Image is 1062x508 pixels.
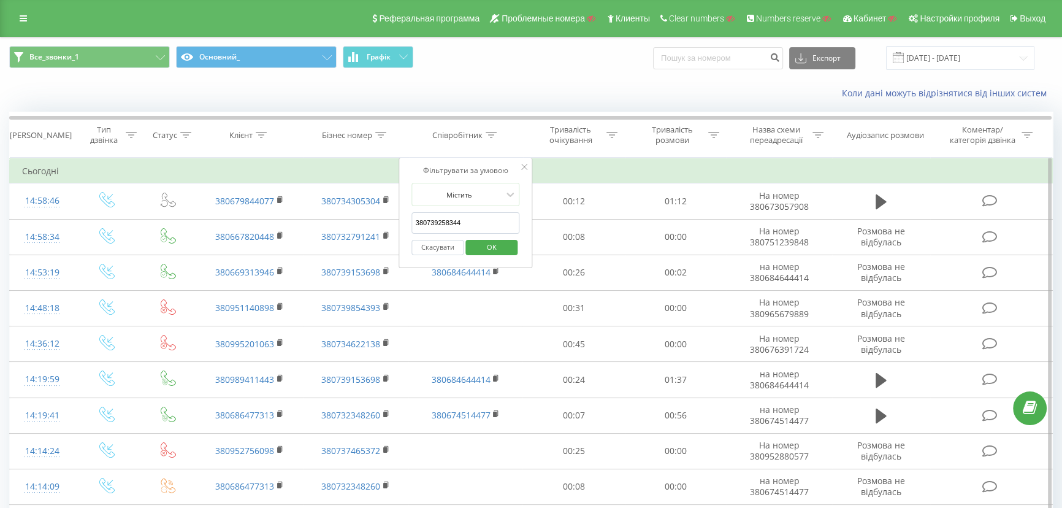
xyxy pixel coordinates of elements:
a: 380669313946 [215,266,274,278]
span: Настройки профиля [920,13,999,23]
div: 14:36:12 [22,332,63,356]
td: 00:00 [625,290,727,326]
td: 00:00 [625,433,727,469]
a: 380951140898 [215,302,274,314]
span: Все_звонки_1 [29,52,79,62]
span: Графік [367,53,391,61]
span: Выход [1020,13,1045,23]
td: 00:00 [625,469,727,504]
a: 380732348260 [321,409,380,421]
span: Розмова не відбулась [857,333,905,355]
td: 00:08 [522,219,624,255]
button: Скасувати [412,240,464,255]
span: Реферальная программа [379,13,479,23]
td: 00:24 [522,362,624,398]
td: 00:02 [625,255,727,290]
button: Все_звонки_1 [9,46,170,68]
span: Розмова не відбулась [857,296,905,319]
a: 380732348260 [321,480,380,492]
span: Розмова не відбулась [857,439,905,462]
td: 00:00 [625,326,727,362]
div: [PERSON_NAME] [10,130,72,140]
div: Тип дзвінка [86,125,123,145]
span: Клиенты [616,13,650,23]
span: Проблемные номера [502,13,585,23]
div: Бізнес номер [322,130,372,140]
td: 00:12 [522,183,624,219]
a: 380737465372 [321,445,380,456]
a: 380739854393 [321,302,380,314]
td: на номер 380674514477 [727,469,833,504]
input: Пошук за номером [653,47,783,69]
div: 14:14:09 [22,475,63,499]
a: 380952756098 [215,445,274,456]
span: Кабинет [854,13,886,23]
div: Тривалість очікування [538,125,603,145]
td: На номер 380751239848 [727,219,833,255]
span: Розмова не відбулась [857,261,905,283]
div: Клієнт [229,130,253,140]
div: Співробітник [432,130,483,140]
td: на номер 380684644414 [727,362,833,398]
a: 380995201063 [215,338,274,350]
a: 380686477313 [215,409,274,421]
a: 380667820448 [215,231,274,242]
td: 00:56 [625,398,727,433]
td: 00:26 [522,255,624,290]
td: Сьогодні [10,159,1053,183]
td: 01:12 [625,183,727,219]
div: 14:58:46 [22,189,63,213]
div: 14:58:34 [22,225,63,249]
td: 00:31 [522,290,624,326]
button: OK [465,240,518,255]
a: 380739153698 [321,266,380,278]
td: 00:07 [522,398,624,433]
input: Введіть значення [412,212,520,234]
div: 14:19:41 [22,404,63,428]
td: 00:25 [522,433,624,469]
a: 380686477313 [215,480,274,492]
a: 380679844077 [215,195,274,207]
span: Розмова не відбулась [857,475,905,498]
td: 00:00 [625,219,727,255]
span: OK [475,237,509,256]
a: 380732791241 [321,231,380,242]
div: 14:48:18 [22,296,63,320]
button: Експорт [789,47,855,69]
a: 380684644414 [431,266,490,278]
td: 01:37 [625,362,727,398]
button: Графік [343,46,413,68]
div: Назва схеми переадресації [744,125,809,145]
td: На номер 380965679889 [727,290,833,326]
div: 14:53:19 [22,261,63,285]
td: На номер 380676391724 [727,326,833,362]
span: Numbers reserve [756,13,820,23]
td: на номер 380674514477 [727,398,833,433]
td: На номер 380952880577 [727,433,833,469]
div: Аудіозапис розмови [847,130,924,140]
a: Коли дані можуть відрізнятися вiд інших систем [842,87,1053,99]
td: На номер 380673057908 [727,183,833,219]
span: Розмова не відбулась [857,225,905,248]
td: 00:45 [522,326,624,362]
div: Тривалість розмови [640,125,705,145]
div: 14:19:59 [22,368,63,391]
a: 380734305304 [321,195,380,207]
button: Основний_ [176,46,337,68]
div: Фільтрувати за умовою [412,164,520,177]
td: на номер 380684644414 [727,255,833,290]
span: Clear numbers [669,13,724,23]
a: 380684644414 [431,374,490,385]
div: Статус [153,130,177,140]
div: 14:14:24 [22,439,63,463]
div: Коментар/категорія дзвінка [947,125,1018,145]
a: 380989411443 [215,374,274,385]
a: 380734622138 [321,338,380,350]
a: 380674514477 [431,409,490,421]
td: 00:08 [522,469,624,504]
a: 380739153698 [321,374,380,385]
